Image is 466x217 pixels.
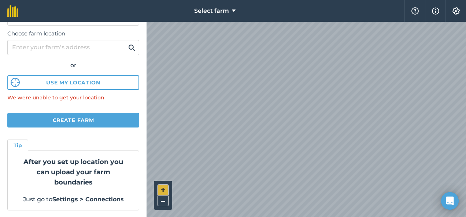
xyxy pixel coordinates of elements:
span: Select farm [194,7,229,15]
img: svg+xml;base64,PHN2ZyB4bWxucz0iaHR0cDovL3d3dy53My5vcmcvMjAwMC9zdmciIHdpZHRoPSIxOSIgaGVpZ2h0PSIyNC... [128,43,135,52]
img: A question mark icon [411,7,419,15]
strong: Settings > Connections [52,196,124,203]
label: Choose farm location [7,29,139,38]
input: Enter your farm’s address [7,40,139,55]
strong: After you set up location you can upload your farm boundaries [23,158,123,186]
button: + [158,184,169,195]
img: fieldmargin Logo [7,5,18,17]
img: svg%3e [11,78,20,87]
button: Use my location [7,75,139,90]
div: Open Intercom Messenger [441,192,459,210]
img: svg+xml;base64,PHN2ZyB4bWxucz0iaHR0cDovL3d3dy53My5vcmcvMjAwMC9zdmciIHdpZHRoPSIxNyIgaGVpZ2h0PSIxNy... [432,7,439,15]
button: Create farm [7,113,139,127]
img: A cog icon [452,7,461,15]
button: – [158,195,169,206]
div: or [7,61,139,70]
h4: Tip [14,141,22,149]
p: We were unable to get your location [7,94,139,102]
p: Just go to [16,195,130,204]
